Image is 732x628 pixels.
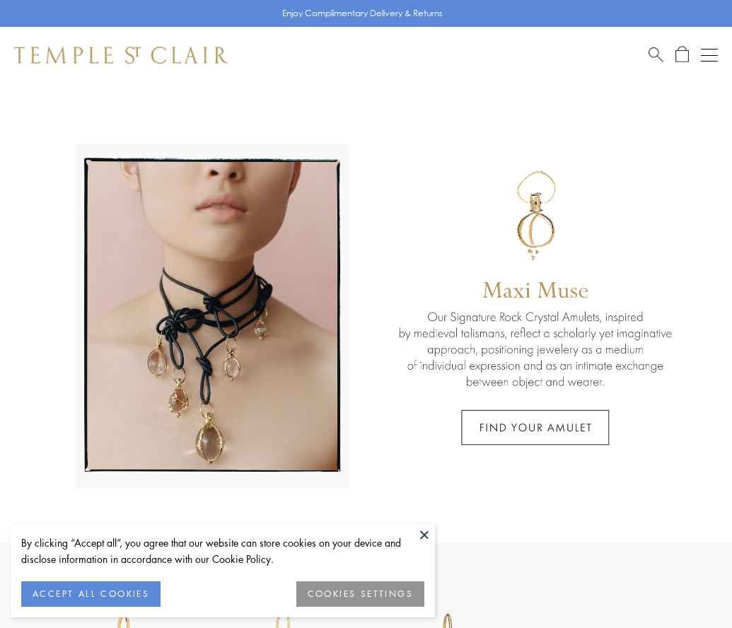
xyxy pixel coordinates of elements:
a: Search [649,46,663,64]
button: COOKIES SETTINGS [296,581,424,607]
div: By clicking “Accept all”, you agree that our website can store cookies on your device and disclos... [21,535,424,567]
img: Temple St. Clair [14,47,228,64]
button: ACCEPT ALL COOKIES [21,581,161,607]
a: Open Shopping Bag [675,46,689,64]
button: Open navigation [701,47,718,64]
p: Enjoy Complimentary Delivery & Returns [282,6,443,21]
